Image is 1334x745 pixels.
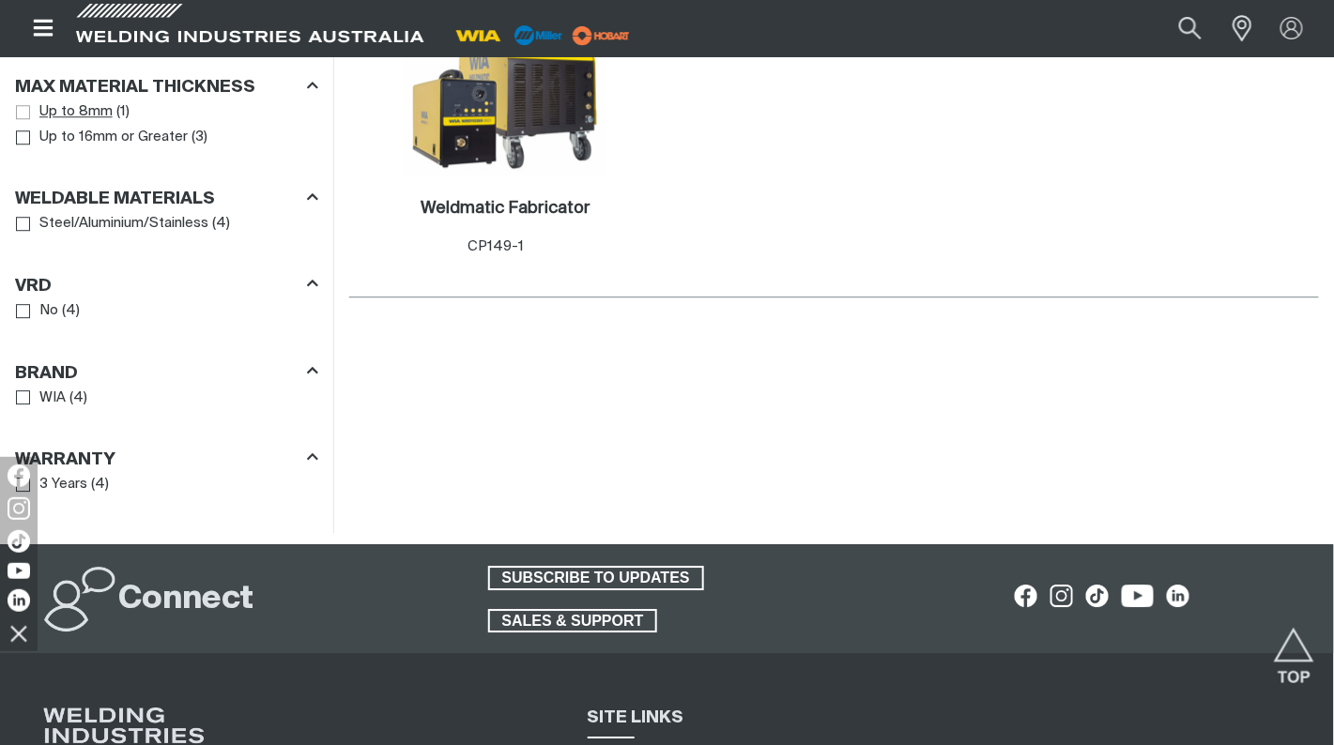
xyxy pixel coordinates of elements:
span: 3 Years [39,474,87,495]
h3: Max Material Thickness [15,77,255,99]
span: No [39,300,58,322]
span: ( 4 ) [62,300,80,322]
button: Search products [1158,8,1222,50]
a: WIA [16,386,66,411]
span: Up to 16mm or Greater [39,127,188,148]
div: Warranty [15,447,318,472]
a: Up to 16mm or Greater [16,125,188,150]
a: Steel/Aluminium/Stainless [16,211,208,236]
a: Weldmatic Fabricator [421,198,590,220]
a: SALES & SUPPORT [488,609,658,633]
a: miller [567,28,636,42]
h2: Connect [118,579,253,620]
img: Instagram [8,497,30,520]
span: ( 4 ) [69,388,87,409]
span: Up to 8mm [39,101,113,123]
a: SUBSCRIBE TO UPDATES [488,566,704,590]
img: hide socials [3,617,35,649]
ul: Weldable Materials [16,211,317,236]
h3: Warranty [15,449,115,471]
div: Brand [15,359,318,385]
div: Max Material Thickness [15,74,318,99]
input: Product name or item number... [1135,8,1222,50]
button: Scroll to top [1273,628,1315,670]
div: Weldable Materials [15,186,318,211]
h3: Weldable Materials [15,189,215,210]
span: ( 4 ) [212,213,230,235]
span: ( 1 ) [116,101,130,123]
span: SUBSCRIBE TO UPDATES [490,566,702,590]
span: WIA [39,388,66,409]
span: ( 3 ) [192,127,207,148]
a: Up to 8mm [16,99,113,125]
span: CP149-1 [468,239,525,253]
div: VRD [15,272,318,297]
h3: Brand [15,363,78,385]
img: LinkedIn [8,589,30,612]
span: ( 4 ) [91,474,109,495]
h3: VRD [15,276,52,297]
img: TikTok [8,530,30,553]
img: Facebook [8,464,30,487]
h2: Weldmatic Fabricator [421,200,590,217]
img: miller [567,22,636,50]
ul: Brand [16,386,317,411]
ul: Max Material Thickness [16,99,317,149]
ul: VRD [16,298,317,324]
span: SITE LINKS [588,709,684,726]
span: Steel/Aluminium/Stainless [39,213,208,235]
a: 3 Years [16,472,87,497]
ul: Warranty [16,472,317,497]
a: No [16,298,58,324]
img: YouTube [8,563,30,579]
span: SALES & SUPPORT [490,609,656,633]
